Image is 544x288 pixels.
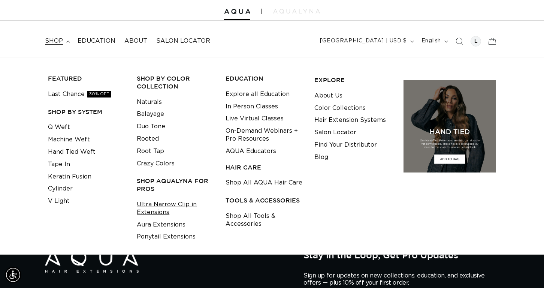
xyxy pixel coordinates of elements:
[48,88,111,100] a: Last Chance30% OFF
[226,196,303,204] h3: TOOLS & ACCESSORIES
[226,125,303,145] a: On-Demand Webinars + Pro Resources
[48,158,70,171] a: Tape In
[45,250,139,273] img: Aqua Hair Extensions
[314,126,356,139] a: Salon Locator
[87,91,111,97] span: 30% OFF
[226,88,290,100] a: Explore all Education
[417,34,451,48] button: English
[120,33,152,49] a: About
[124,37,147,45] span: About
[314,151,328,163] a: Blog
[421,37,441,45] span: English
[137,177,214,193] h3: Shop AquaLyna for Pros
[137,96,162,108] a: Naturals
[137,157,175,170] a: Crazy Colors
[48,171,91,183] a: Keratin Fusion
[73,33,120,49] a: Education
[137,108,164,120] a: Balayage
[40,33,73,49] summary: shop
[137,133,159,145] a: Rooted
[137,231,196,243] a: Ponytail Extensions
[303,272,491,286] p: Sign up for updates on new collections, education, and exclusive offers — plus 10% off your first...
[156,37,210,45] span: Salon Locator
[78,37,115,45] span: Education
[137,219,185,231] a: Aura Extensions
[315,34,417,48] button: [GEOGRAPHIC_DATA] | USD $
[226,112,284,125] a: Live Virtual Classes
[226,210,303,230] a: Shop All Tools & Accessories
[226,75,303,82] h3: EDUCATION
[48,133,90,146] a: Machine Weft
[273,9,320,13] img: aqualyna.com
[226,163,303,171] h3: HAIR CARE
[137,120,165,133] a: Duo Tone
[507,252,544,288] iframe: Chat Widget
[5,267,21,283] div: Accessibility Menu
[48,121,70,133] a: Q Weft
[137,145,164,157] a: Root Tap
[152,33,215,49] a: Salon Locator
[137,75,214,90] h3: Shop by Color Collection
[224,9,250,14] img: Aqua Hair Extensions
[226,177,302,189] a: Shop All AQUA Hair Care
[48,195,70,207] a: V Light
[314,114,386,126] a: Hair Extension Systems
[45,37,63,45] span: shop
[314,90,342,102] a: About Us
[226,145,276,157] a: AQUA Educators
[320,37,407,45] span: [GEOGRAPHIC_DATA] | USD $
[303,250,499,260] h2: Stay in the Loop, Get Pro Updates
[48,108,125,116] h3: SHOP BY SYSTEM
[314,102,366,114] a: Color Collections
[226,100,278,113] a: In Person Classes
[314,139,377,151] a: Find Your Distributor
[48,183,73,195] a: Cylinder
[48,75,125,82] h3: FEATURED
[314,76,392,84] h3: EXPLORE
[451,33,468,49] summary: Search
[48,146,96,158] a: Hand Tied Weft
[137,198,214,219] a: Ultra Narrow Clip in Extensions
